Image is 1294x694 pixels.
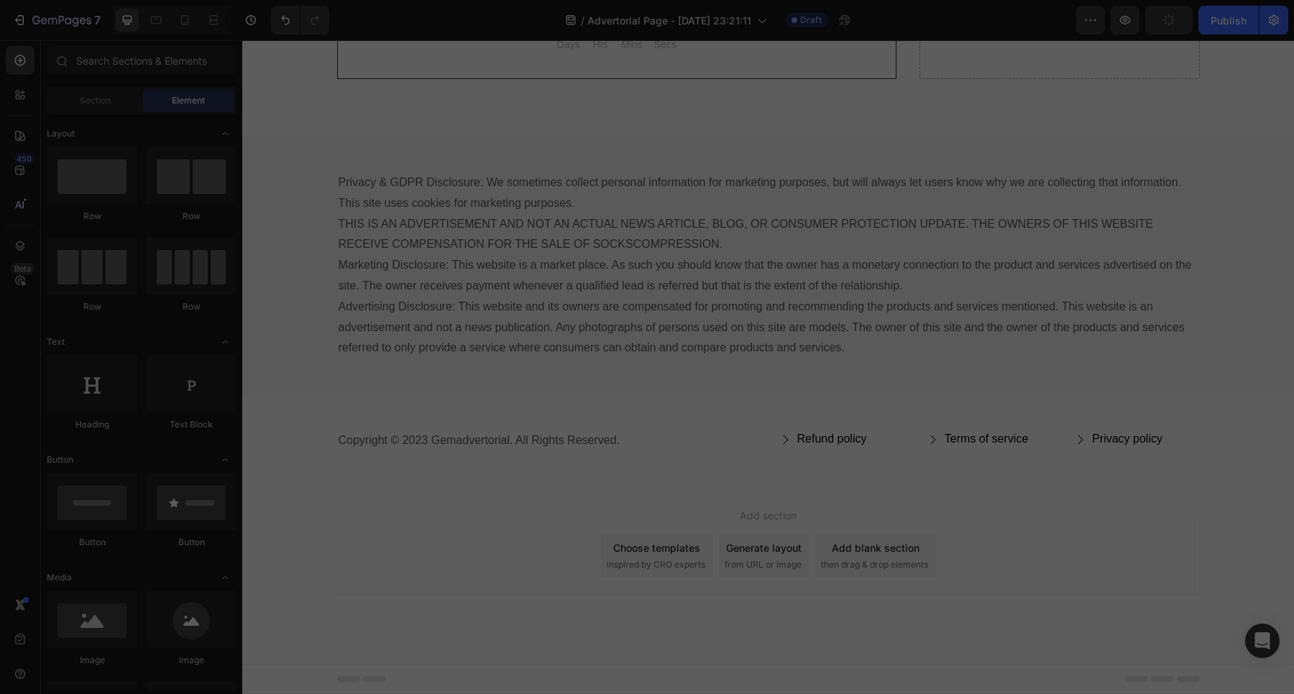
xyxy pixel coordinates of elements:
[6,6,107,34] button: 7
[587,13,751,28] span: Advertorial Page - [DATE] 23:21:11
[800,14,822,27] span: Draft
[146,300,237,313] div: Row
[47,536,137,549] div: Button
[850,389,920,410] div: Privacy policy
[146,654,237,667] div: Image
[538,389,625,410] button: Refund policy
[242,40,1294,694] iframe: Design area
[80,94,111,107] span: Section
[1211,13,1247,28] div: Publish
[96,132,956,318] p: Privacy & GDPR Disclosure: We sometimes collect personal information for marketing purposes, but ...
[482,518,559,531] span: from URL or image
[214,566,237,589] span: Toggle open
[146,210,237,223] div: Row
[214,330,237,353] span: Toggle open
[555,389,625,410] div: Refund policy
[685,389,786,410] button: Terms of service
[1245,624,1280,658] div: Open Intercom Messenger
[11,263,35,274] div: Beta
[581,13,584,28] span: /
[214,448,237,471] span: Toggle open
[371,500,458,515] div: Choose templates
[579,518,686,531] span: then drag & drop elements
[832,389,920,410] button: Privacy policy
[94,11,101,29] p: 7
[47,300,137,313] div: Row
[271,6,329,34] div: Undo/Redo
[492,468,560,483] span: Add section
[47,210,137,223] div: Row
[47,336,65,348] span: Text
[146,418,237,431] div: Text Block
[96,390,513,411] p: Copyright © 2023 Gemadvertorial. All Rights Reserved.
[364,518,463,531] span: inspired by CRO experts
[14,153,35,165] div: 450
[47,418,137,431] div: Heading
[172,94,205,107] span: Element
[1198,6,1259,34] button: Publish
[484,500,559,515] div: Generate layout
[214,122,237,145] span: Toggle open
[47,453,73,466] span: Button
[47,46,237,75] input: Search Sections & Elements
[146,536,237,549] div: Button
[702,389,786,410] div: Terms of service
[47,127,75,140] span: Layout
[47,654,137,667] div: Image
[47,571,72,584] span: Media
[589,500,677,515] div: Add blank section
